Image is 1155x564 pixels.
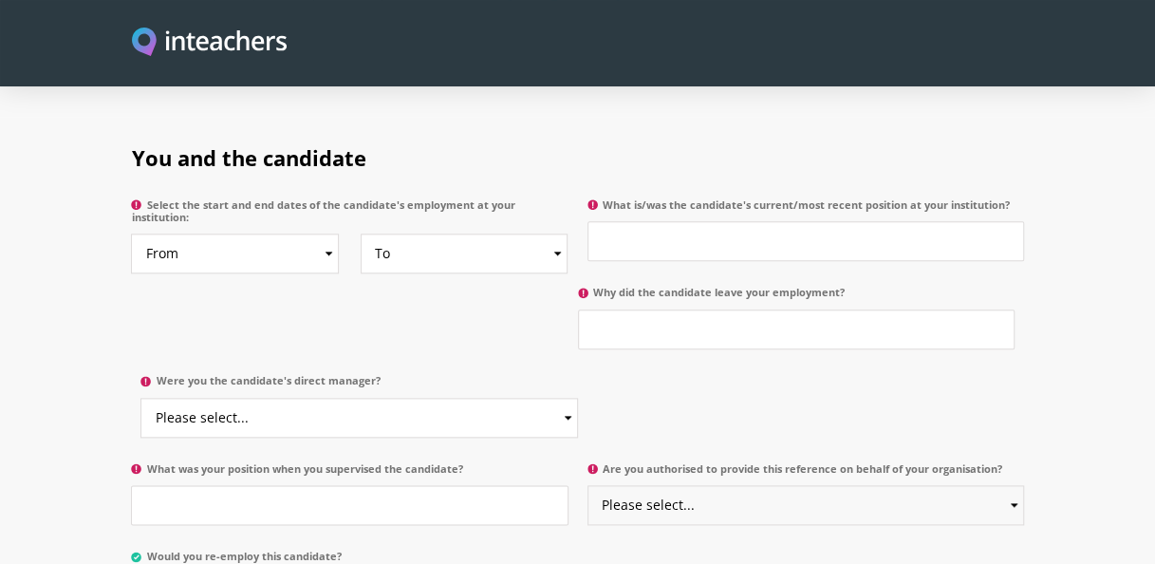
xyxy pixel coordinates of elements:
[131,143,365,172] span: You and the candidate
[132,28,287,59] img: Inteachers
[587,198,1024,222] label: What is/was the candidate's current/most recent position at your institution?
[578,286,1015,310] label: Why did the candidate leave your employment?
[140,374,577,398] label: Were you the candidate's direct manager?
[131,462,568,486] label: What was your position when you supervised the candidate?
[587,462,1024,486] label: Are you authorised to provide this reference on behalf of your organisation?
[132,28,287,59] a: Visit this site's homepage
[131,198,568,235] label: Select the start and end dates of the candidate's employment at your institution:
